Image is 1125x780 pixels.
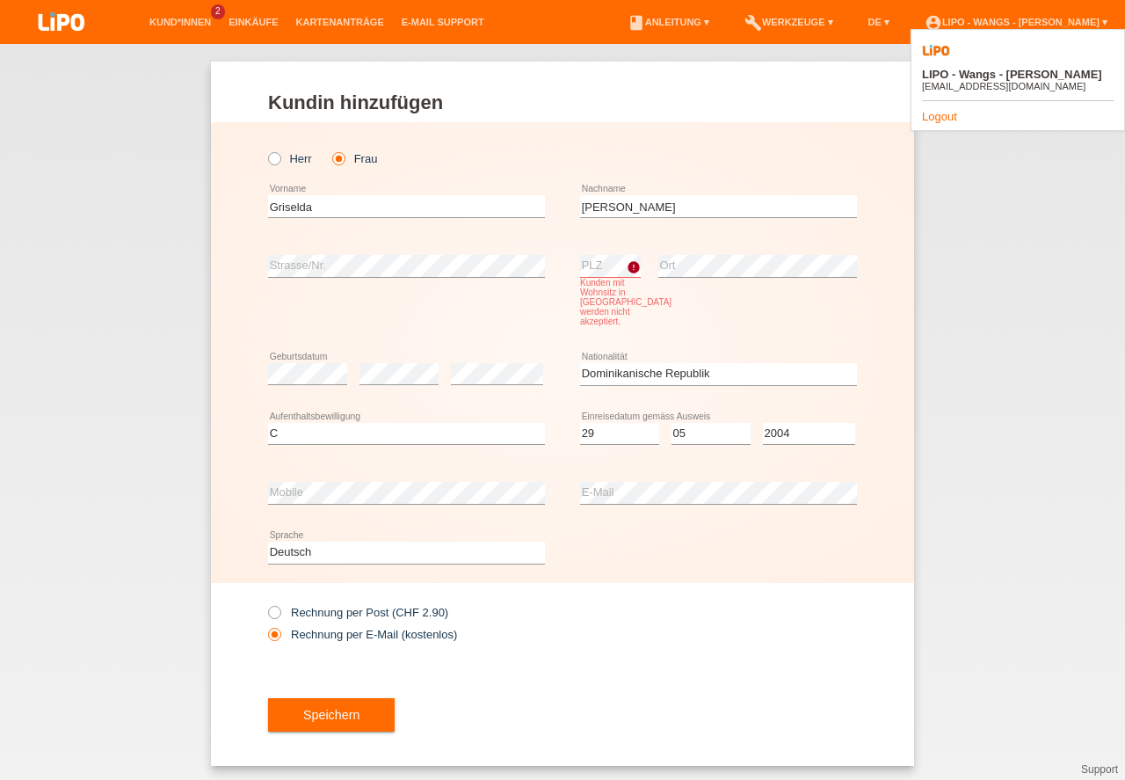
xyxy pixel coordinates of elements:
[268,606,448,619] label: Rechnung per Post (CHF 2.90)
[925,14,942,32] i: account_circle
[619,17,718,27] a: bookAnleitung ▾
[268,152,279,164] input: Herr
[627,260,641,274] i: error
[916,17,1116,27] a: account_circleLIPO - Wangs - [PERSON_NAME] ▾
[18,36,105,49] a: LIPO pay
[332,152,377,165] label: Frau
[268,628,279,650] input: Rechnung per E-Mail (kostenlos)
[922,68,1102,81] b: LIPO - Wangs - [PERSON_NAME]
[628,14,645,32] i: book
[922,110,957,123] a: Logout
[860,17,898,27] a: DE ▾
[744,14,762,32] i: build
[580,278,641,326] div: Kunden mit Wohnsitz in [GEOGRAPHIC_DATA] werden nicht akzeptiert.
[922,81,1102,91] div: [EMAIL_ADDRESS][DOMAIN_NAME]
[268,628,457,641] label: Rechnung per E-Mail (kostenlos)
[1081,763,1118,776] a: Support
[287,17,393,27] a: Kartenanträge
[141,17,220,27] a: Kund*innen
[268,698,395,732] button: Speichern
[220,17,287,27] a: Einkäufe
[736,17,842,27] a: buildWerkzeuge ▾
[268,606,279,628] input: Rechnung per Post (CHF 2.90)
[268,91,857,113] h1: Kundin hinzufügen
[922,37,950,65] img: 39073_square.png
[393,17,493,27] a: E-Mail Support
[211,4,225,19] span: 2
[332,152,344,164] input: Frau
[268,152,312,165] label: Herr
[303,708,359,722] span: Speichern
